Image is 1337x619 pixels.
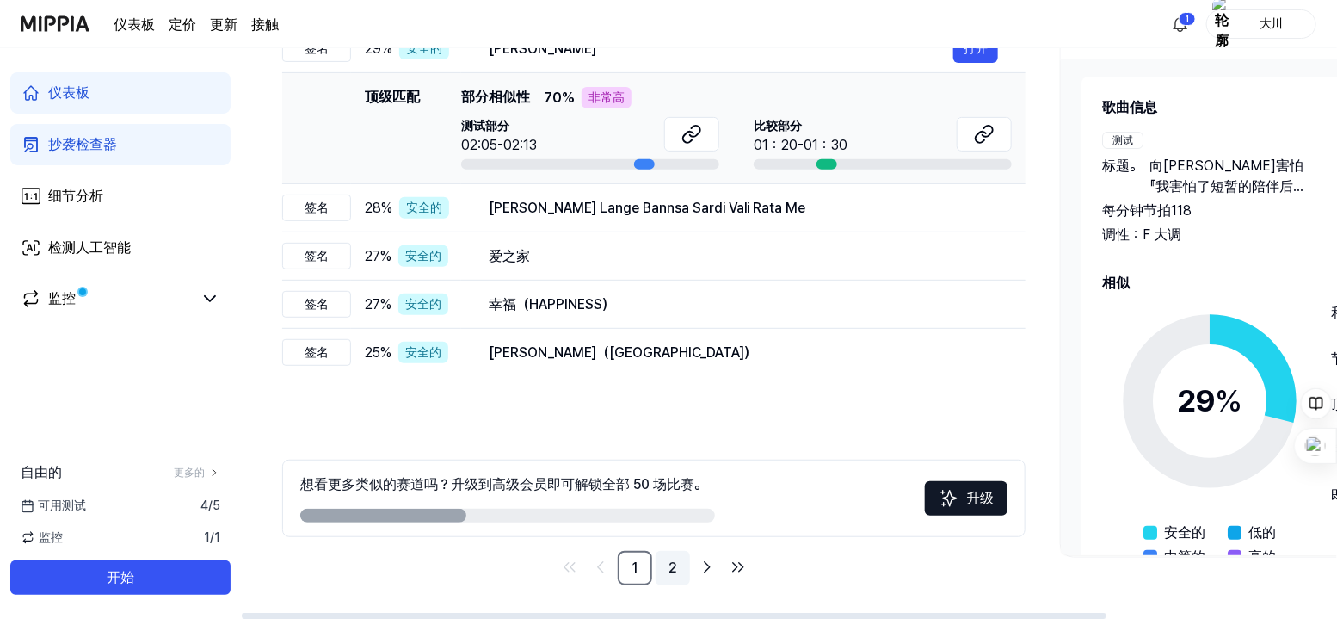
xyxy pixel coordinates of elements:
[1170,14,1191,34] img: 알림
[380,248,391,264] font: %
[693,554,721,581] a: 转至下一页
[380,296,391,313] font: %
[618,551,652,585] a: 1
[405,297,441,311] font: 安全的
[282,551,1026,585] nav: 分页
[48,290,76,306] font: 监控
[300,476,451,492] font: 想看更多类似的赛道吗？
[632,560,638,576] font: 1
[21,288,193,309] a: 监控
[210,530,214,544] font: /
[939,488,959,509] img: 闪光
[588,90,625,104] font: 非常高
[1206,9,1316,39] button: 轮廓大川
[925,496,1007,512] a: 闪光升级
[953,35,998,63] button: 打开
[1215,382,1242,419] font: %
[1186,14,1189,23] font: 1
[305,41,329,55] font: 签名
[1248,548,1276,565] font: 高的
[405,249,441,263] font: 安全的
[461,137,537,153] font: 02:05-02:13
[305,297,329,311] font: 签名
[365,89,420,105] font: 顶级匹配
[114,15,155,35] a: 仪表板
[1102,226,1143,243] font: 调性：
[10,227,231,269] a: 检测人工智能
[365,296,380,313] font: 27
[1177,382,1215,419] font: 29
[1164,524,1205,541] font: 安全的
[214,530,220,544] font: 1
[1171,202,1192,219] font: 118
[10,176,231,217] a: 细节分析
[38,498,86,512] font: 可用测试
[10,72,231,114] a: 仪表板
[381,200,392,216] font: %
[544,90,562,106] font: 70
[365,248,380,264] font: 27
[1102,158,1130,174] font: 标题
[305,345,329,359] font: 签名
[1143,226,1181,243] font: F 大调
[1164,548,1205,565] font: 中等的
[562,90,575,106] font: %
[556,554,583,581] a: 转至第一页
[251,16,279,33] font: 接触
[169,15,196,35] a: 定价
[305,201,329,214] font: 签名
[489,296,615,313] font: 幸福（HAPPINESS）
[966,490,994,506] font: 升级
[489,40,596,57] font: [PERSON_NAME]
[1112,134,1133,146] font: 测试
[406,41,442,55] font: 安全的
[365,344,380,361] font: 25
[1102,202,1171,219] font: 每分钟节拍
[1130,158,1143,174] font: 。
[204,530,210,544] font: 1
[305,249,329,263] font: 签名
[754,119,802,133] font: 比较部分
[10,560,231,595] button: 开始
[48,239,131,256] font: 检测人工智能
[724,554,752,581] a: 转至最后一页
[1248,524,1276,541] font: 低的
[114,16,155,33] font: 仪表板
[406,201,442,214] font: 安全的
[1102,275,1130,291] font: 相似
[451,476,707,492] font: 升级到高级会员即可解锁全部 50 场比赛。
[461,89,530,105] font: 部分相似性
[1102,99,1157,115] font: 歌曲信息
[489,248,530,264] font: 爱之家
[964,41,988,55] font: 打开
[169,16,196,33] font: 定价
[210,15,237,35] a: 更新
[489,200,805,216] font: [PERSON_NAME] Lange Bannsa Sardi Vali Rata Me
[754,137,847,153] font: 01：20-01：30
[21,464,62,480] font: 自由的
[174,465,220,480] a: 更多的
[48,188,103,204] font: 细节分析
[381,40,392,57] font: %
[39,530,63,544] font: 监控
[107,569,134,585] font: 开始
[48,136,117,152] font: 抄袭检查器
[213,498,220,512] font: 5
[461,119,509,133] font: 测试部分
[365,200,381,216] font: 28
[10,124,231,165] a: 抄袭检查器
[668,560,677,576] font: 2
[365,40,381,57] font: 29
[405,345,441,359] font: 安全的
[174,467,205,479] font: 更多的
[587,554,614,581] a: 转至上一页
[208,498,213,512] font: /
[1260,16,1284,30] font: 大川
[1149,158,1309,236] font: 向[PERSON_NAME]害怕『我害怕了短暂的陪伴后的分离，害怕刚被捂热又被随手丢弃。』【动态歌词MV】
[1167,10,1194,38] button: 알림1
[656,551,690,585] a: 2
[380,344,391,361] font: %
[925,481,1007,516] button: 升级
[489,344,757,361] font: [PERSON_NAME]（[GEOGRAPHIC_DATA]）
